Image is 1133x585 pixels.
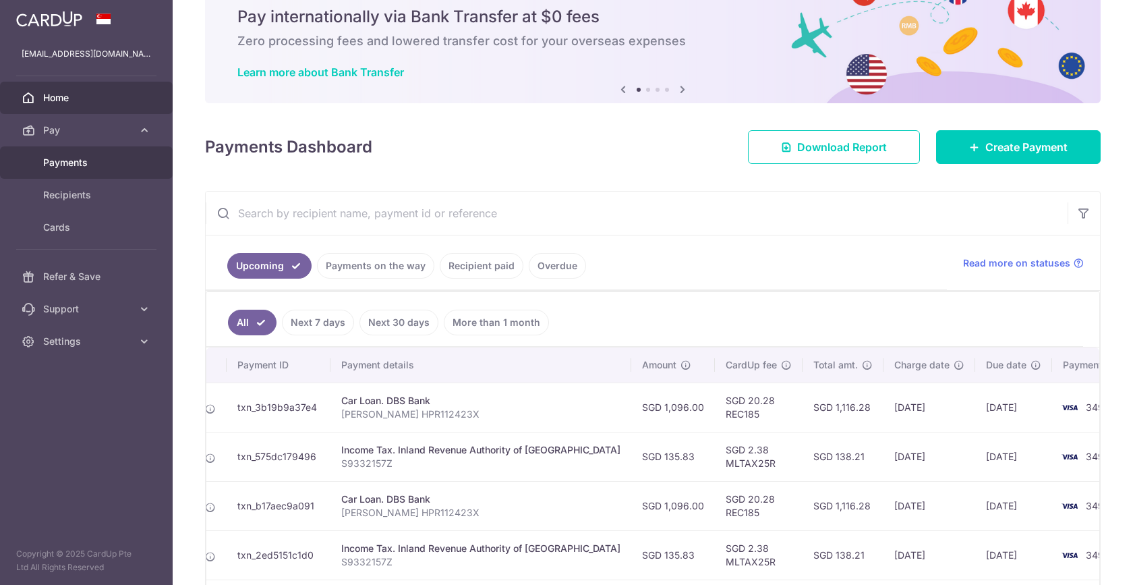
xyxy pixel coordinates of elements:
[43,123,132,137] span: Pay
[803,432,883,481] td: SGD 138.21
[1056,498,1083,514] img: Bank Card
[1056,547,1083,563] img: Bank Card
[227,432,330,481] td: txn_575dc179496
[631,481,715,530] td: SGD 1,096.00
[1086,451,1110,462] span: 3499
[341,555,620,569] p: S9332157Z
[237,65,404,79] a: Learn more about Bank Transfer
[227,347,330,383] th: Payment ID
[1056,449,1083,465] img: Bank Card
[43,156,132,169] span: Payments
[631,432,715,481] td: SGD 135.83
[237,33,1068,49] h6: Zero processing fees and lowered transfer cost for your overseas expenses
[206,192,1068,235] input: Search by recipient name, payment id or reference
[43,91,132,105] span: Home
[715,481,803,530] td: SGD 20.28 REC185
[282,310,354,335] a: Next 7 days
[803,530,883,580] td: SGD 138.21
[227,481,330,530] td: txn_b17aec9a091
[227,253,312,279] a: Upcoming
[43,221,132,234] span: Cards
[341,443,620,457] div: Income Tax. Inland Revenue Authority of [GEOGRAPHIC_DATA]
[43,335,132,348] span: Settings
[748,130,920,164] a: Download Report
[803,383,883,432] td: SGD 1,116.28
[975,481,1052,530] td: [DATE]
[529,253,586,279] a: Overdue
[440,253,523,279] a: Recipient paid
[22,47,151,61] p: [EMAIL_ADDRESS][DOMAIN_NAME]
[715,530,803,580] td: SGD 2.38 MLTAX25R
[317,253,434,279] a: Payments on the way
[715,432,803,481] td: SGD 2.38 MLTAX25R
[227,530,330,580] td: txn_2ed5151c1d0
[883,432,975,481] td: [DATE]
[975,383,1052,432] td: [DATE]
[43,270,132,283] span: Refer & Save
[43,302,132,316] span: Support
[16,11,82,27] img: CardUp
[975,432,1052,481] td: [DATE]
[341,542,620,555] div: Income Tax. Inland Revenue Authority of [GEOGRAPHIC_DATA]
[883,530,975,580] td: [DATE]
[894,358,950,372] span: Charge date
[227,383,330,432] td: txn_3b19b9a37e4
[715,383,803,432] td: SGD 20.28 REC185
[797,139,887,155] span: Download Report
[631,530,715,580] td: SGD 135.83
[341,506,620,520] p: [PERSON_NAME] HPR112423X
[341,457,620,470] p: S9332157Z
[1086,401,1110,413] span: 3499
[883,383,975,432] td: [DATE]
[803,481,883,530] td: SGD 1,116.28
[444,310,549,335] a: More than 1 month
[43,188,132,202] span: Recipients
[985,139,1068,155] span: Create Payment
[986,358,1026,372] span: Due date
[237,6,1068,28] h5: Pay internationally via Bank Transfer at $0 fees
[1056,399,1083,416] img: Bank Card
[631,383,715,432] td: SGD 1,096.00
[341,493,620,506] div: Car Loan. DBS Bank
[341,394,620,408] div: Car Loan. DBS Bank
[1086,500,1110,511] span: 3499
[205,135,372,159] h4: Payments Dashboard
[813,358,858,372] span: Total amt.
[883,481,975,530] td: [DATE]
[642,358,676,372] span: Amount
[963,256,1084,270] a: Read more on statuses
[726,358,777,372] span: CardUp fee
[963,256,1070,270] span: Read more on statuses
[228,310,277,335] a: All
[359,310,438,335] a: Next 30 days
[1086,549,1110,561] span: 3499
[330,347,631,383] th: Payment details
[975,530,1052,580] td: [DATE]
[936,130,1101,164] a: Create Payment
[341,408,620,421] p: [PERSON_NAME] HPR112423X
